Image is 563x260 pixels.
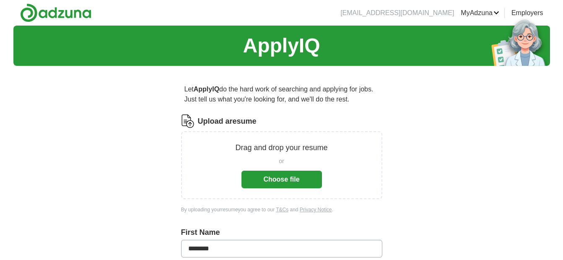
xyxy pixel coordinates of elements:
label: Upload a resume [198,116,257,127]
a: T&Cs [276,207,288,213]
a: Employers [511,8,543,18]
strong: ApplyIQ [194,86,219,93]
li: [EMAIL_ADDRESS][DOMAIN_NAME] [340,8,454,18]
img: Adzuna logo [20,3,91,22]
p: Drag and drop your resume [235,142,327,153]
span: or [279,157,284,166]
p: Let do the hard work of searching and applying for jobs. Just tell us what you're looking for, an... [181,81,382,108]
a: MyAdzuna [461,8,499,18]
h1: ApplyIQ [243,31,320,61]
button: Choose file [241,171,322,188]
a: Privacy Notice [300,207,332,213]
div: By uploading your resume you agree to our and . [181,206,382,213]
img: CV Icon [181,114,195,128]
label: First Name [181,227,382,238]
